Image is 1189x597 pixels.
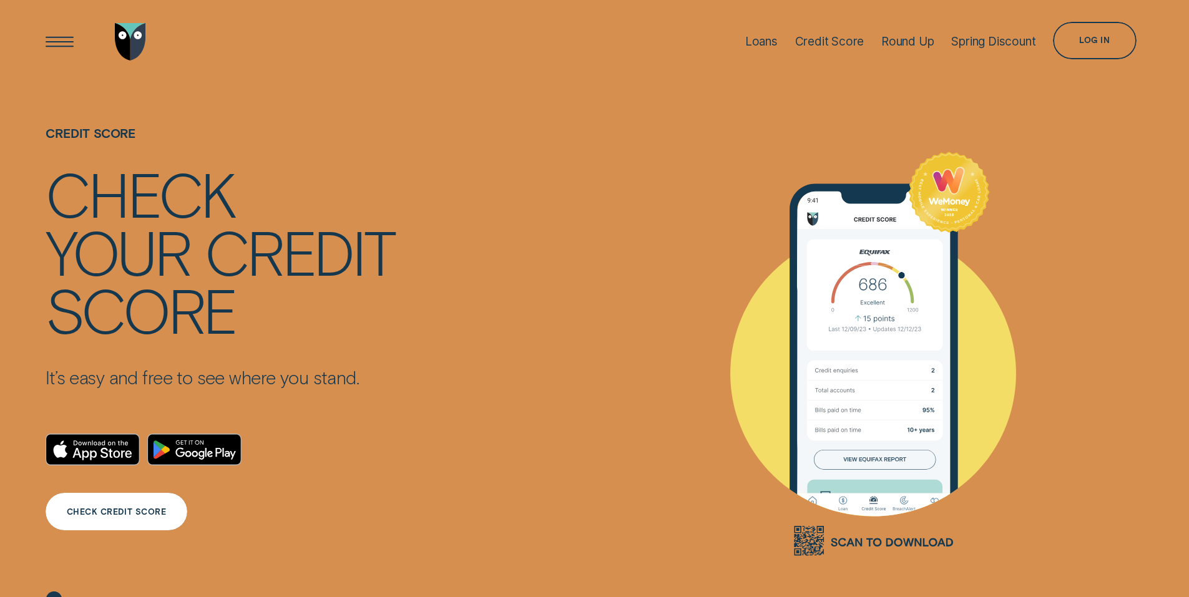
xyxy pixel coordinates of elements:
h4: Check your credit score [46,164,394,338]
div: Check [46,164,235,222]
a: Android App on Google Play [147,434,242,465]
div: credit [205,222,394,280]
a: CHECK CREDIT SCORE [46,493,187,530]
button: Open Menu [41,23,79,61]
div: score [46,280,236,338]
a: Download on the App Store [46,434,140,465]
button: Log in [1053,22,1136,59]
div: Credit Score [795,34,864,49]
div: CHECK CREDIT SCORE [67,508,167,516]
div: Loans [745,34,778,49]
img: Wisr [115,23,146,61]
div: Spring Discount [951,34,1035,49]
div: your [46,222,190,280]
div: Round Up [881,34,934,49]
h1: Credit Score [46,126,394,164]
p: It’s easy and free to see where you stand. [46,366,394,389]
